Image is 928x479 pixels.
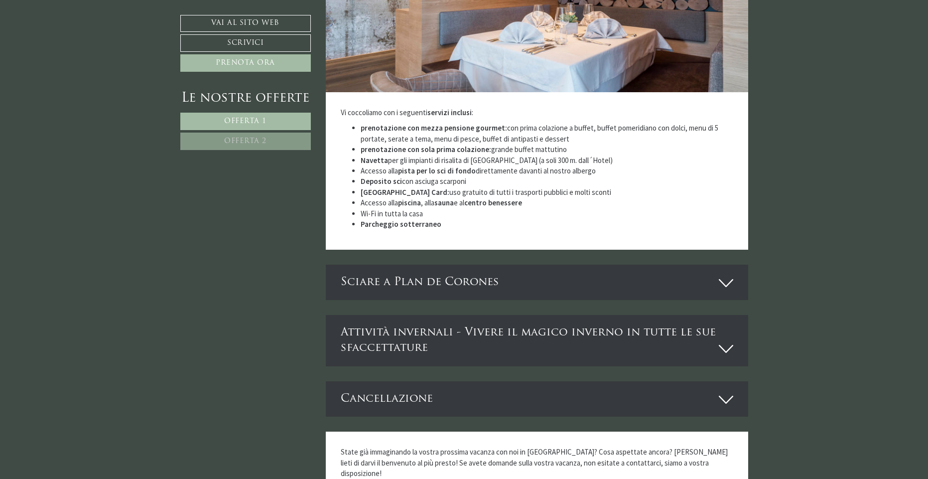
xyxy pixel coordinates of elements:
[180,89,311,108] div: Le nostre offerte
[326,315,748,366] div: Attività invernali - Vivere il magico inverno in tutte le sue sfaccettature
[15,46,132,53] small: 12:27
[361,208,733,219] li: Wi-Fi in tutta la casa
[361,144,733,155] li: grande buffet mattutino
[338,263,393,280] button: Invia
[361,187,733,197] li: uso gratuito di tutti i trasporti pubblici e molti sconti
[180,15,311,32] a: Vai al sito web
[326,381,748,417] div: Cancellazione
[398,166,476,175] strong: pista per lo sci di fondo
[224,138,266,145] span: Offerta 2
[361,176,402,186] strong: Deposito sci
[361,156,388,165] strong: Navetta
[361,155,733,165] li: per gli impianti di risalita di [GEOGRAPHIC_DATA] (a soli 300 m. dall´Hotel)
[361,123,733,144] li: con prima colazione a buffet, buffet pomeridiano con dolci, menu di 5 portate, serate a tema, men...
[177,7,216,23] div: giovedì
[361,176,733,186] li: con asciuga scarponi
[361,123,507,133] strong: prenotazione con mezza pensione gourmet:
[326,265,748,300] div: Sciare a Plan de Corones
[361,187,449,197] strong: [GEOGRAPHIC_DATA] Card:
[341,107,733,118] p: Vi coccoliamo con i seguenti :
[361,165,733,176] li: Accesso alla direttamente davanti al nostro albergo
[427,108,472,117] strong: servizi inclusi
[341,447,733,479] p: State già immaginando la vostra prossima vacanza con noi in [GEOGRAPHIC_DATA]? Cosa aspettate anc...
[180,34,311,52] a: Scrivici
[398,198,421,207] strong: piscina
[464,198,522,207] strong: centro benessere
[361,197,733,208] li: Accesso alla , alla e al
[224,118,266,125] span: Offerta 1
[15,28,132,36] div: Montis – Active Nature Spa
[180,54,311,72] a: Prenota ora
[434,198,454,207] strong: sauna
[7,26,137,55] div: Buon giorno, come possiamo aiutarla?
[361,145,491,154] strong: prenotazione con sola prima colazione:
[361,219,441,229] strong: Parcheggio sotterraneo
